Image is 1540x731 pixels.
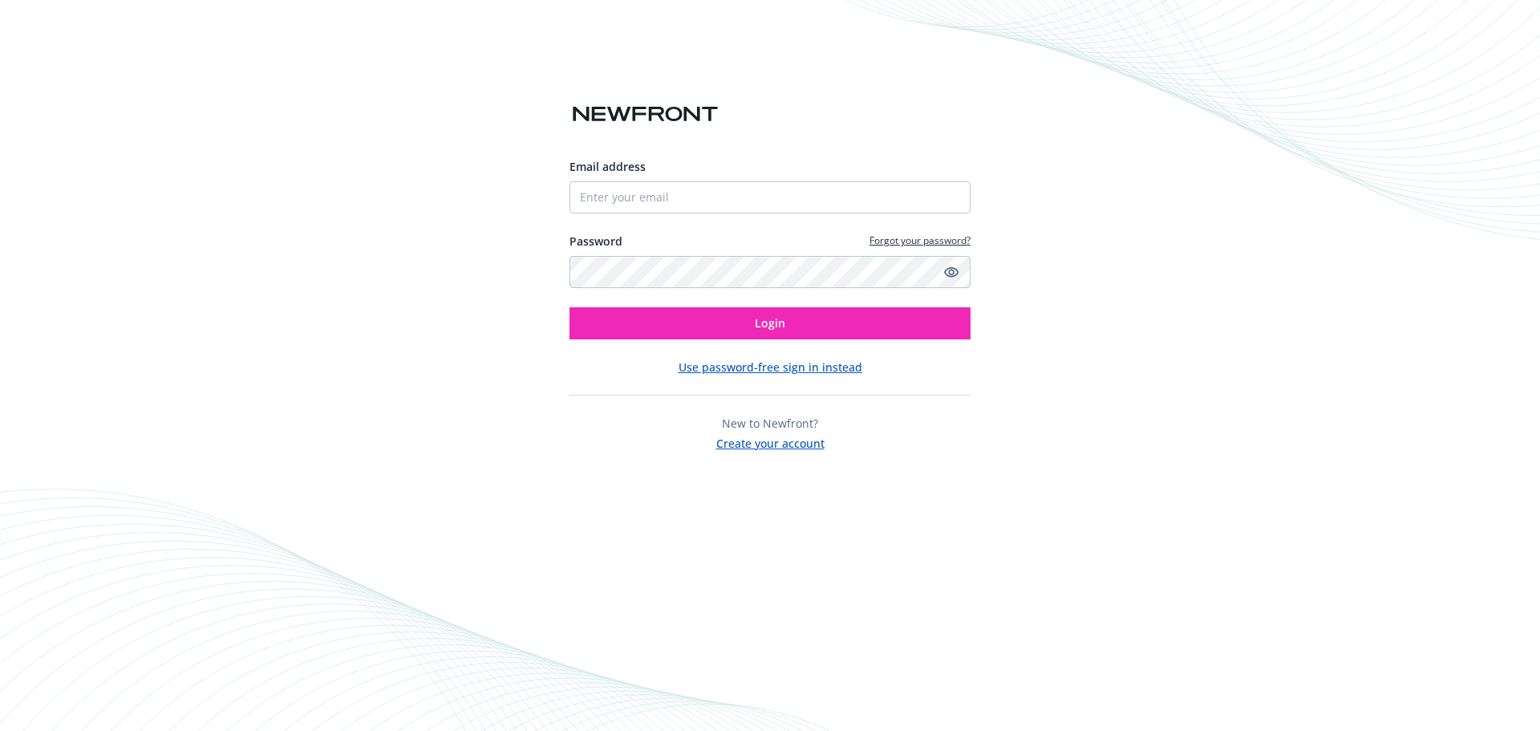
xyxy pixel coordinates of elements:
[755,315,785,331] span: Login
[569,233,622,250] label: Password
[716,432,825,452] button: Create your account
[569,256,971,288] input: Enter your password
[942,262,961,282] a: Show password
[722,416,818,431] span: New to Newfront?
[569,181,971,213] input: Enter your email
[569,100,721,128] img: Newfront logo
[869,234,971,247] a: Forgot your password?
[569,159,646,174] span: Email address
[569,307,971,339] button: Login
[679,359,862,376] button: Use password-free sign in instead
